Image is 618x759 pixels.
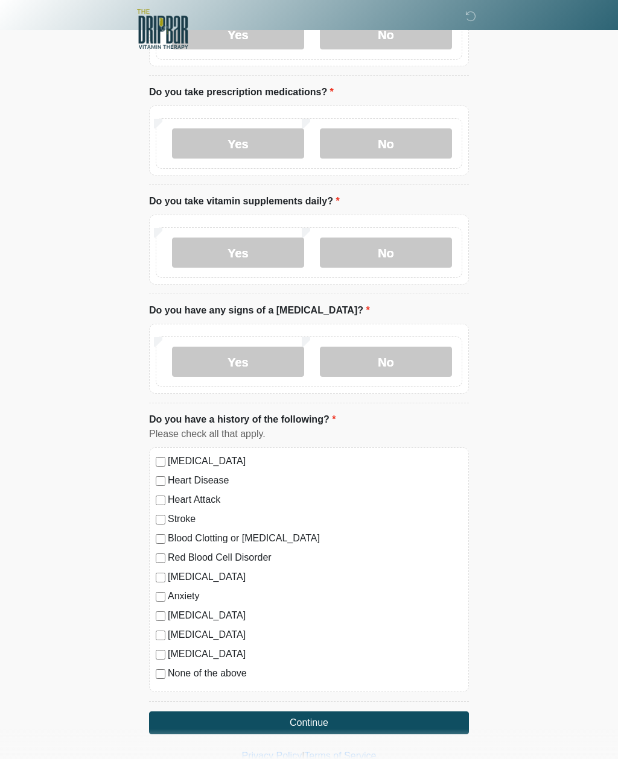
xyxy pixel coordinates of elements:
[149,85,334,99] label: Do you take prescription medications?
[156,476,165,486] input: Heart Disease
[172,347,304,377] label: Yes
[168,589,462,603] label: Anxiety
[149,303,370,318] label: Do you have any signs of a [MEDICAL_DATA]?
[149,412,336,427] label: Do you have a history of the following?
[168,512,462,526] label: Stroke
[168,570,462,584] label: [MEDICAL_DATA]
[156,592,165,602] input: Anxiety
[156,534,165,544] input: Blood Clotting or [MEDICAL_DATA]
[168,473,462,488] label: Heart Disease
[156,457,165,467] input: [MEDICAL_DATA]
[168,647,462,661] label: [MEDICAL_DATA]
[168,608,462,623] label: [MEDICAL_DATA]
[156,631,165,640] input: [MEDICAL_DATA]
[172,238,304,268] label: Yes
[156,611,165,621] input: [MEDICAL_DATA]
[320,128,452,159] label: No
[320,347,452,377] label: No
[168,531,462,546] label: Blood Clotting or [MEDICAL_DATA]
[168,628,462,642] label: [MEDICAL_DATA]
[149,711,469,734] button: Continue
[156,515,165,524] input: Stroke
[172,128,304,159] label: Yes
[156,496,165,505] input: Heart Attack
[168,454,462,468] label: [MEDICAL_DATA]
[168,666,462,681] label: None of the above
[320,238,452,268] label: No
[156,573,165,582] input: [MEDICAL_DATA]
[149,427,469,441] div: Please check all that apply.
[156,553,165,563] input: Red Blood Cell Disorder
[149,194,340,209] label: Do you take vitamin supplements daily?
[168,493,462,507] label: Heart Attack
[156,650,165,660] input: [MEDICAL_DATA]
[156,669,165,679] input: None of the above
[137,9,188,49] img: The DRIPBaR - Alamo Ranch SATX Logo
[168,550,462,565] label: Red Blood Cell Disorder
